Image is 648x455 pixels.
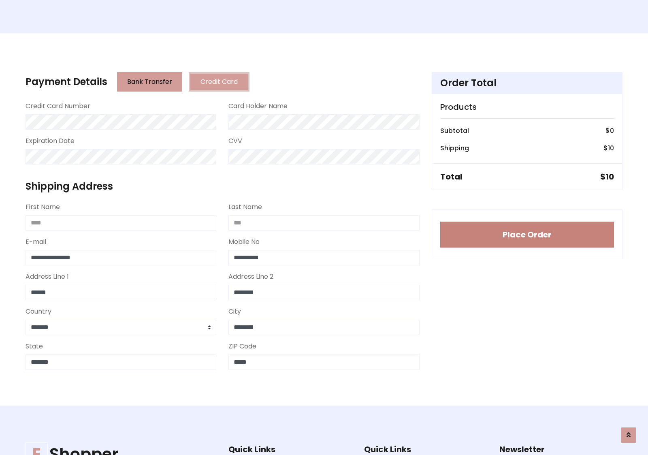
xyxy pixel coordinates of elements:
h5: Newsletter [499,444,622,454]
h6: Shipping [440,144,469,152]
label: Country [26,307,51,316]
h5: Products [440,102,614,112]
h4: Shipping Address [26,181,420,192]
h5: Quick Links [228,444,352,454]
label: Card Holder Name [228,101,288,111]
button: Credit Card [189,72,249,92]
h4: Order Total [440,77,614,89]
span: 0 [610,126,614,135]
label: ZIP Code [228,342,256,351]
button: Bank Transfer [117,72,182,92]
h4: Payment Details [26,76,107,88]
label: State [26,342,43,351]
label: E-mail [26,237,46,247]
h5: Total [440,172,463,182]
label: City [228,307,241,316]
label: Mobile No [228,237,260,247]
label: CVV [228,136,242,146]
label: First Name [26,202,60,212]
button: Place Order [440,222,614,248]
label: Expiration Date [26,136,75,146]
span: 10 [605,171,614,182]
h6: $ [605,127,614,135]
label: Address Line 2 [228,272,273,282]
span: 10 [608,143,614,153]
h6: Subtotal [440,127,469,135]
label: Credit Card Number [26,101,90,111]
h6: $ [603,144,614,152]
h5: $ [600,172,614,182]
label: Address Line 1 [26,272,69,282]
label: Last Name [228,202,262,212]
h5: Quick Links [364,444,487,454]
